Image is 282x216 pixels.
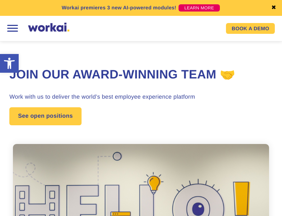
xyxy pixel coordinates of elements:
[9,67,272,83] h1: Join our award-winning team 🤝
[9,107,81,125] a: See open positions
[179,4,220,12] a: LEARN MORE
[226,23,275,34] a: BOOK A DEMO
[9,93,272,102] h3: Work with us to deliver the world’s best employee experience platform
[271,5,276,11] a: ✖
[62,4,176,12] p: Workai premieres 3 new AI-powered modules!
